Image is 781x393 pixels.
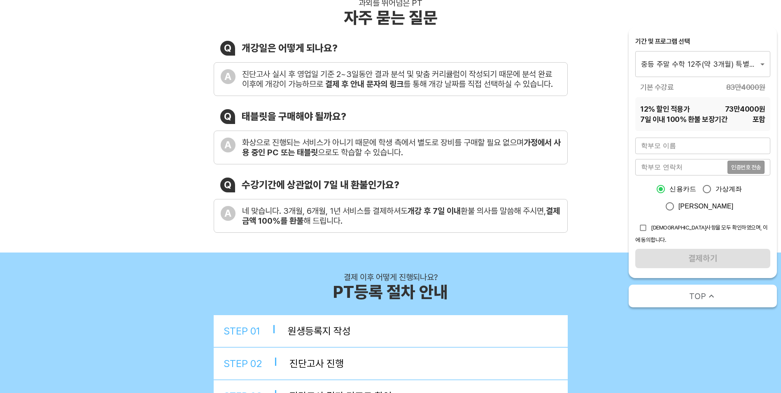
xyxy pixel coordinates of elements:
[629,285,777,307] button: TOP
[242,138,561,157] div: 화상으로 진행되는 서비스가 아니기 때문에 학생 측에서 별도로 장비를 구매할 필요 없으며 으로도 학습할 수 있습니다.
[689,290,706,302] span: TOP
[716,184,742,194] span: 가상계좌
[220,178,235,192] div: Q
[242,206,561,226] div: 네 맞습니다. 3개월, 6개월, 1년 서비스를 결제하셔도 환불 의사를 말씀해 주시면, 해 드립니다.
[753,114,765,124] span: 포함
[220,41,235,56] div: Q
[242,206,560,226] b: 결제금액 100%를 환불
[640,104,690,114] span: 12 % 할인 적용가
[344,8,438,28] div: 자주 묻는 질문
[288,325,351,337] div: 원생등록지 작성
[640,82,674,92] span: 기본 수강료
[220,109,235,124] div: Q
[635,224,768,243] span: [DEMOGRAPHIC_DATA]사항을 모두 확인하였으며, 이에 동의합니다.
[221,138,235,152] div: A
[669,184,696,194] span: 신용카드
[333,282,448,302] div: PT등록 절차 안내
[725,104,765,114] span: 73만4000 원
[289,358,344,370] div: 진단고사 진행
[635,138,770,154] input: 학부모 이름을 입력해주세요
[242,110,346,122] div: 태블릿을 구매해야 될까요?
[224,358,262,370] span: STEP 0 2
[726,82,765,92] span: 83만4000 원
[242,138,561,157] b: 가정에서 사용 중인 PC 또는 태블릿
[635,51,770,77] div: 중등 주말 수학 12주(약 3개월) 특별PT
[640,114,727,124] span: 7 일 이내 100% 환불 보장기간
[325,79,403,89] b: 결제 후 안내 문자의 링크
[221,206,235,221] div: A
[224,325,260,337] span: STEP 0 1
[242,42,338,54] div: 개강일은 어떻게 되나요?
[635,159,727,175] input: 학부모 연락처를 입력해주세요
[635,37,770,46] div: 기간 및 프로그램 선택
[678,201,734,211] span: [PERSON_NAME]
[344,272,438,282] div: 결제 이후 어떻게 진행되나요?
[242,69,561,89] div: 진단고사 실시 후 영업일 기준 2~3일동안 결과 분석 및 맞춤 커리큘럼이 작성되기 때문에 분석 완료 이후에 개강이 가능하므로 를 통해 개강 날짜를 직접 선택하실 수 있습니다.
[242,179,399,191] div: 수강기간에 상관없이 7일 내 환불인가요?
[408,206,461,216] b: 개강 후 7일 이내
[221,69,235,84] div: A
